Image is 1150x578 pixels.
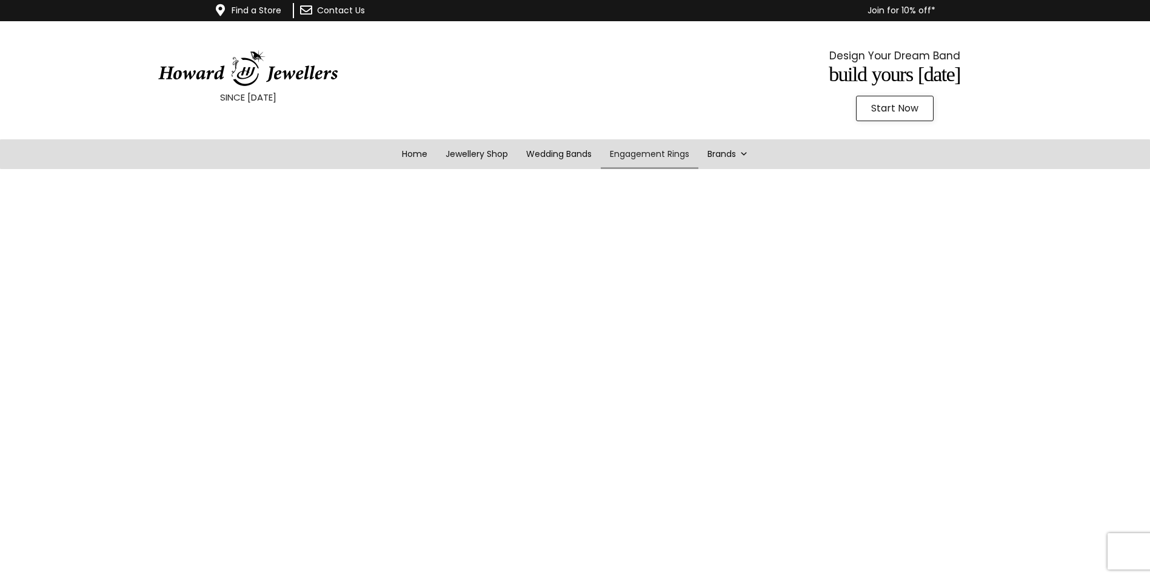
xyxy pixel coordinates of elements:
a: Wedding Bands [517,139,601,169]
a: Find a Store [232,4,281,16]
a: Contact Us [317,4,365,16]
a: Engagement Rings [601,139,698,169]
span: Start Now [871,104,918,113]
img: HowardJewellersLogo-04 [157,50,339,87]
span: Build Yours [DATE] [829,63,960,85]
p: Design Your Dream Band [677,47,1112,65]
a: Brands [698,139,757,169]
a: Start Now [856,96,934,121]
a: Home [393,139,436,169]
p: SINCE [DATE] [30,90,466,105]
a: Jewellery Shop [436,139,517,169]
p: Join for 10% off* [436,3,935,18]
